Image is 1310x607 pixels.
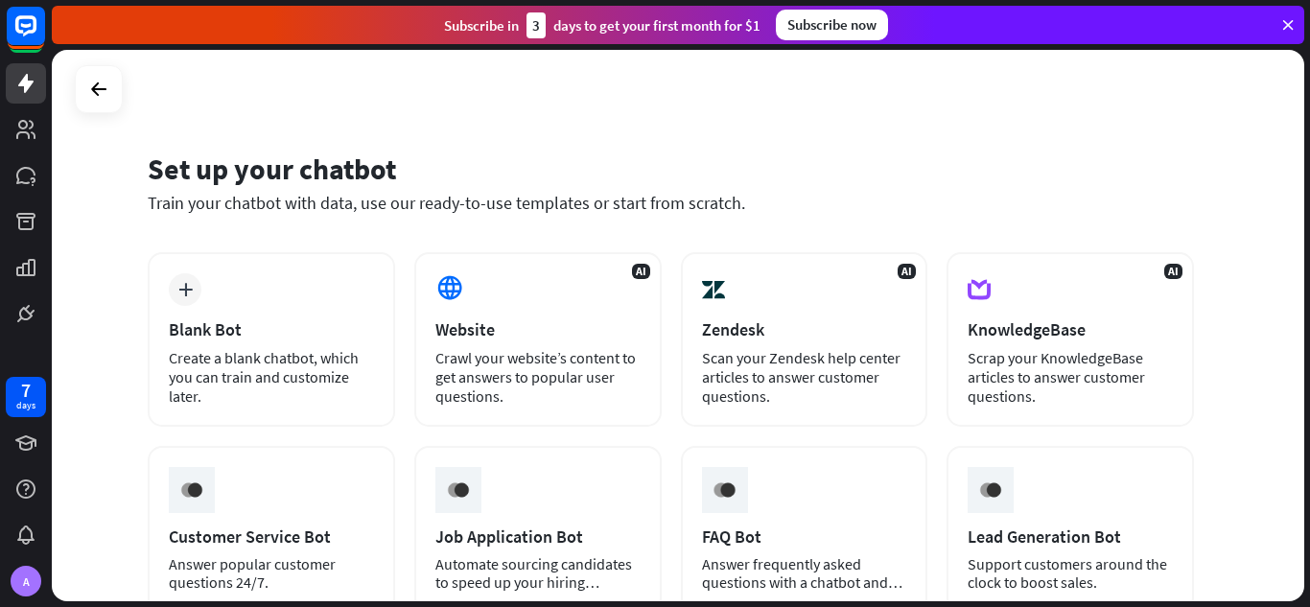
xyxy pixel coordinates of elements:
div: Subscribe in days to get your first month for $1 [444,12,760,38]
a: 7 days [6,377,46,417]
div: A [11,566,41,596]
div: Subscribe now [776,10,888,40]
div: 3 [526,12,546,38]
div: 7 [21,382,31,399]
div: days [16,399,35,412]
